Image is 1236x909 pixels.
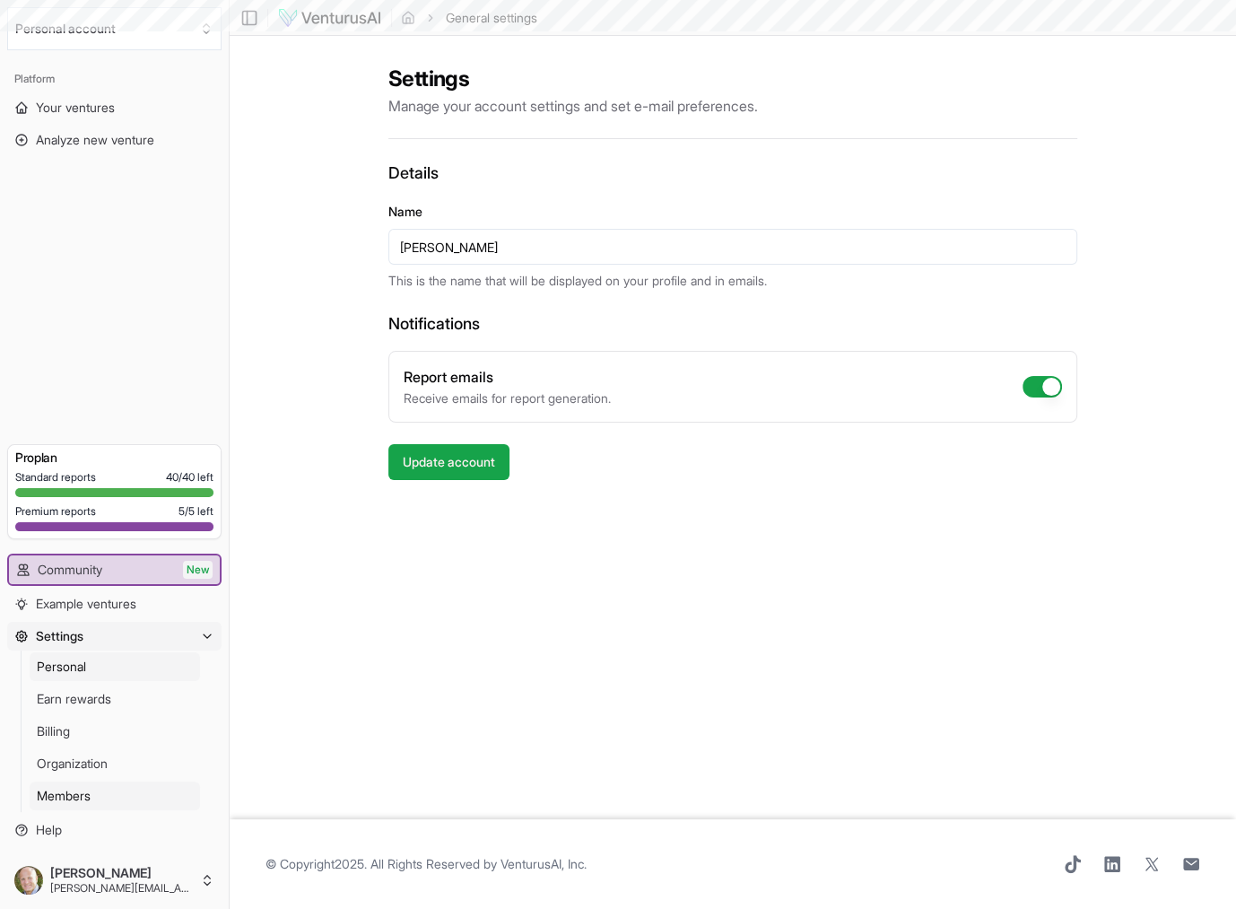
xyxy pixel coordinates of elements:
[7,859,222,902] button: [PERSON_NAME][PERSON_NAME][EMAIL_ADDRESS][DOMAIN_NAME]
[37,755,108,773] span: Organization
[36,595,136,613] span: Example ventures
[30,652,200,681] a: Personal
[37,722,70,740] span: Billing
[15,504,96,519] span: Premium reports
[7,590,222,618] a: Example ventures
[36,627,83,645] span: Settings
[166,470,213,485] span: 40 / 40 left
[388,272,1077,290] p: This is the name that will be displayed on your profile and in emails.
[7,816,222,844] a: Help
[7,622,222,651] button: Settings
[183,561,213,579] span: New
[38,561,102,579] span: Community
[7,93,222,122] a: Your ventures
[388,311,1077,337] h3: Notifications
[388,65,1077,93] h2: Settings
[37,787,91,805] span: Members
[388,229,1077,265] input: Your name
[388,204,422,219] label: Name
[36,99,115,117] span: Your ventures
[50,881,193,896] span: [PERSON_NAME][EMAIL_ADDRESS][DOMAIN_NAME]
[388,95,1077,117] p: Manage your account settings and set e-mail preferences.
[30,749,200,778] a: Organization
[7,65,222,93] div: Platform
[30,782,200,810] a: Members
[36,821,62,839] span: Help
[15,470,96,485] span: Standard reports
[14,866,43,895] img: AGNmyxa8E-jcU8v0ZoZCKBy7XqTelJmVD_0-G06AuYO-5w=s96-c
[388,161,1077,186] h3: Details
[36,131,154,149] span: Analyze new venture
[37,690,111,708] span: Earn rewards
[30,685,200,713] a: Earn rewards
[30,717,200,746] a: Billing
[404,368,493,386] label: Report emails
[404,389,611,407] p: Receive emails for report generation.
[37,658,86,676] span: Personal
[15,449,213,467] h3: Pro plan
[9,555,220,584] a: CommunityNew
[388,444,509,480] button: Update account
[500,856,584,871] a: VenturusAI, Inc
[265,855,587,873] span: © Copyright 2025 . All Rights Reserved by .
[178,504,213,519] span: 5 / 5 left
[50,865,193,881] span: [PERSON_NAME]
[7,126,222,154] a: Analyze new venture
